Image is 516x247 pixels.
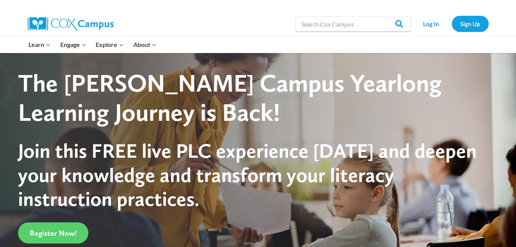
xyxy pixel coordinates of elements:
[28,40,50,50] span: Learn
[60,40,86,50] span: Engage
[452,16,489,32] a: Sign Up
[18,68,484,128] div: The [PERSON_NAME] Campus Yearlong Learning Journey is Back!
[295,16,411,32] input: Search Cox Campus
[24,37,161,53] nav: Primary Navigation
[96,40,123,50] span: Explore
[133,40,156,50] span: About
[28,17,114,31] img: Cox Campus
[415,16,489,32] nav: Secondary Navigation
[18,222,88,244] a: Register Now!
[18,139,477,211] span: Join this FREE live PLC experience [DATE] and deepen your knowledge and transform your literacy i...
[415,16,448,32] a: Log In
[30,229,77,238] span: Register Now!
